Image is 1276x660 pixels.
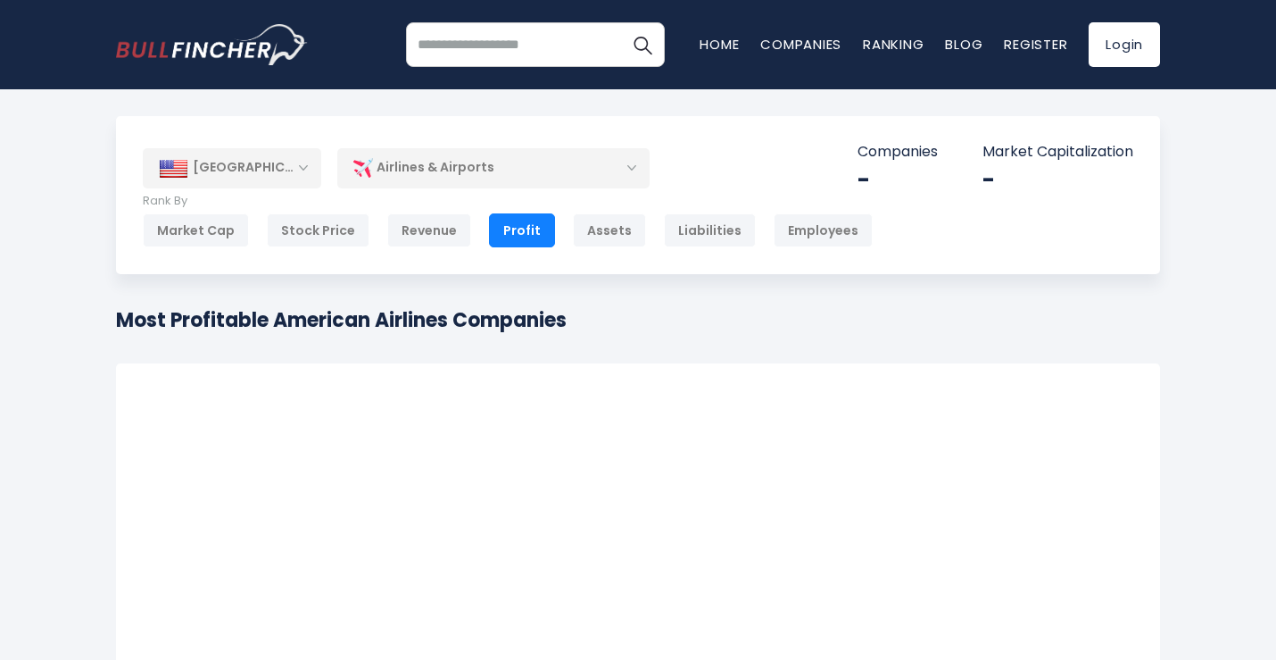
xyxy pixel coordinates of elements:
[116,24,308,65] a: Go to homepage
[116,305,567,335] h1: Most Profitable American Airlines Companies
[143,148,321,188] div: [GEOGRAPHIC_DATA]
[700,35,739,54] a: Home
[573,213,646,247] div: Assets
[945,35,982,54] a: Blog
[1004,35,1067,54] a: Register
[664,213,756,247] div: Liabilities
[267,213,369,247] div: Stock Price
[863,35,924,54] a: Ranking
[489,213,555,247] div: Profit
[982,166,1133,194] div: -
[982,143,1133,162] p: Market Capitalization
[116,24,308,65] img: bullfincher logo
[620,22,665,67] button: Search
[1089,22,1160,67] a: Login
[337,147,650,188] div: Airlines & Airports
[143,213,249,247] div: Market Cap
[774,213,873,247] div: Employees
[387,213,471,247] div: Revenue
[858,143,938,162] p: Companies
[143,194,873,209] p: Rank By
[760,35,841,54] a: Companies
[858,166,938,194] div: -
